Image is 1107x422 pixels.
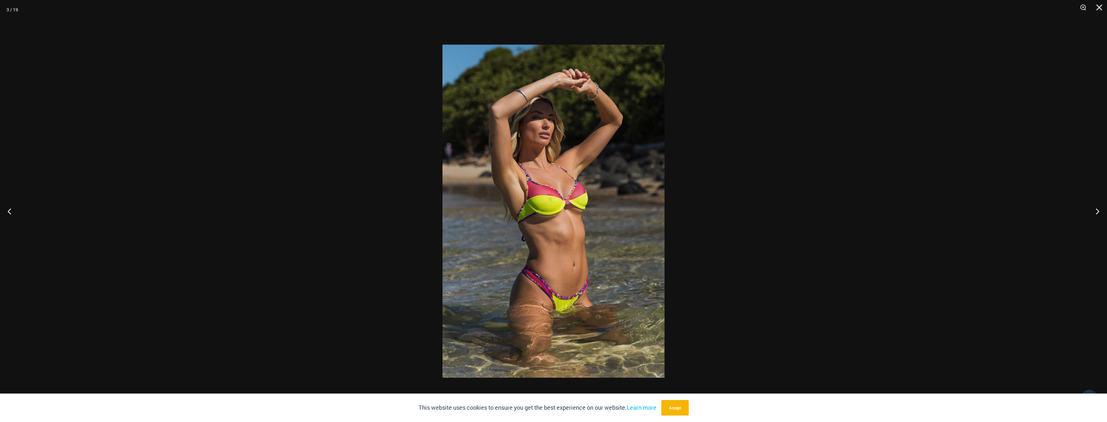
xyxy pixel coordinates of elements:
img: Coastal Bliss Leopard Sunset 3223 Underwire Top 4371 Thong Bikini 05v2 [442,45,665,378]
button: Accept [661,400,689,416]
a: Learn more [627,404,656,411]
div: 3 / 19 [6,5,18,15]
p: This website uses cookies to ensure you get the best experience on our website. [419,403,656,413]
button: Next [1083,195,1107,227]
